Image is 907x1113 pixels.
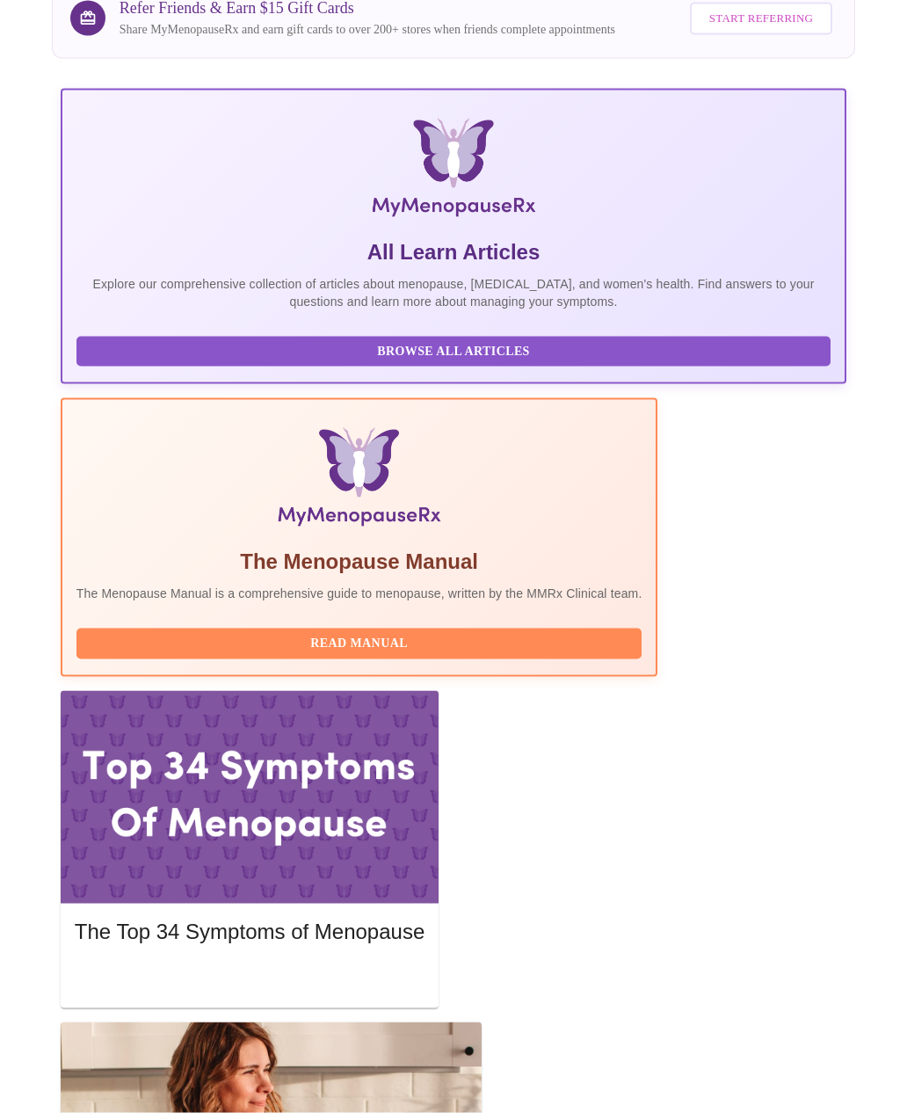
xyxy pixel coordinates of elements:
h5: All Learn Articles [76,238,831,266]
p: Explore our comprehensive collection of articles about menopause, [MEDICAL_DATA], and women's hea... [76,275,831,310]
button: Browse All Articles [76,337,831,367]
span: Start Referring [709,9,813,29]
button: Read Manual [76,629,642,659]
span: Browse All Articles [94,341,813,363]
p: Share MyMenopauseRx and earn gift cards to over 200+ stores when friends complete appointments [120,21,615,39]
button: Read More [75,962,424,993]
img: MyMenopauseRx Logo [194,119,713,224]
h5: The Menopause Manual [76,548,642,576]
a: Read Manual [76,635,647,650]
span: Read More [92,966,407,988]
img: Menopause Manual [166,428,552,534]
p: The Menopause Manual is a comprehensive guide to menopause, written by the MMRx Clinical team. [76,585,642,602]
h5: The Top 34 Symptoms of Menopause [75,918,424,946]
span: Read Manual [94,633,625,655]
button: Start Referring [690,3,832,35]
a: Read More [75,968,429,983]
a: Browse All Articles [76,342,835,357]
